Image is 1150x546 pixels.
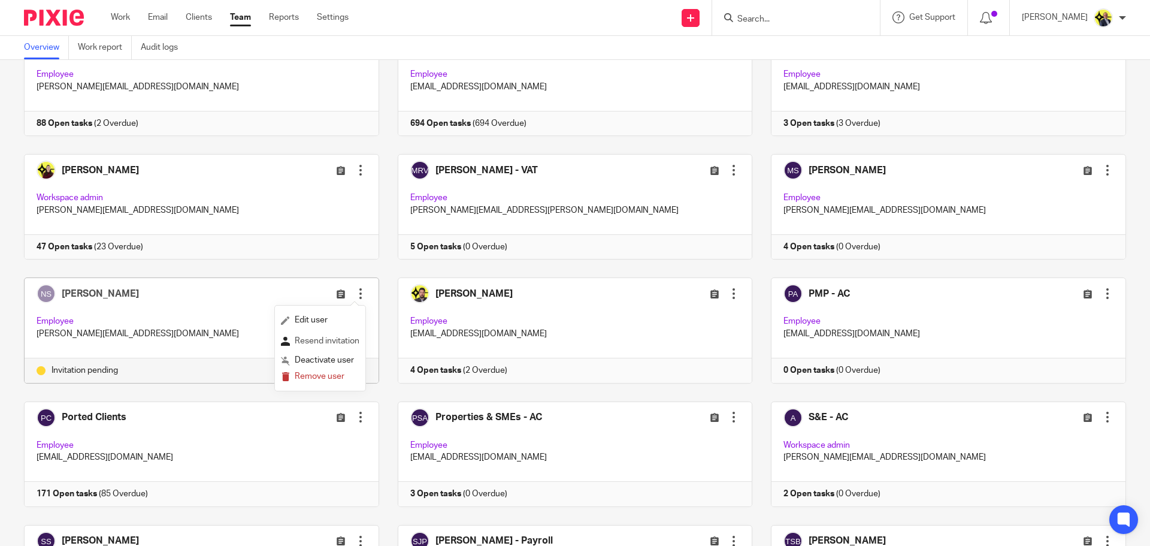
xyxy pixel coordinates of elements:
span: Deactivate user [295,356,354,364]
span: [PERSON_NAME] [62,289,139,298]
a: Edit user [281,312,359,330]
button: Remove user [281,369,359,385]
span: Get Support [909,13,955,22]
button: Deactivate user [281,353,359,369]
a: Audit logs [141,36,187,59]
a: Email [148,11,168,23]
a: Clients [186,11,212,23]
span: Remove user [295,372,344,381]
span: Resend invitation [295,337,359,345]
div: Invitation pending [37,364,367,376]
a: Work report [78,36,132,59]
p: Employee [37,315,367,327]
img: Pixie [24,10,84,26]
a: Overview [24,36,69,59]
a: Settings [317,11,349,23]
a: Work [111,11,130,23]
img: svg%3E [37,284,56,303]
span: Edit user [295,316,328,324]
p: [PERSON_NAME][EMAIL_ADDRESS][DOMAIN_NAME] [37,328,367,340]
img: Dan-Starbridge%20(1).jpg [1094,8,1113,28]
a: Reports [269,11,299,23]
input: Search [736,14,844,25]
a: Team [230,11,251,23]
a: Resend invitation [281,333,359,351]
p: [PERSON_NAME] [1022,11,1088,23]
